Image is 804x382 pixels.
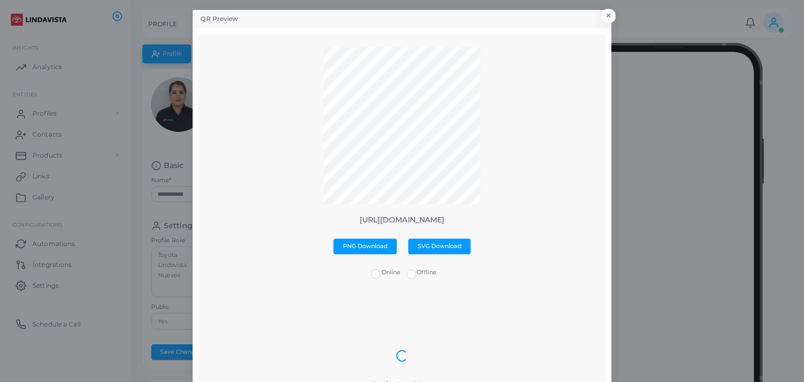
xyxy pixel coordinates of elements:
h5: QR Preview [200,15,238,24]
button: PNG Download [333,239,397,254]
span: SVG Download [418,242,462,250]
span: Offline [417,268,437,276]
p: [URL][DOMAIN_NAME] [206,216,597,224]
span: PNG Download [343,242,388,250]
button: Close [601,9,616,23]
button: SVG Download [408,239,471,254]
span: Online [382,268,401,276]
